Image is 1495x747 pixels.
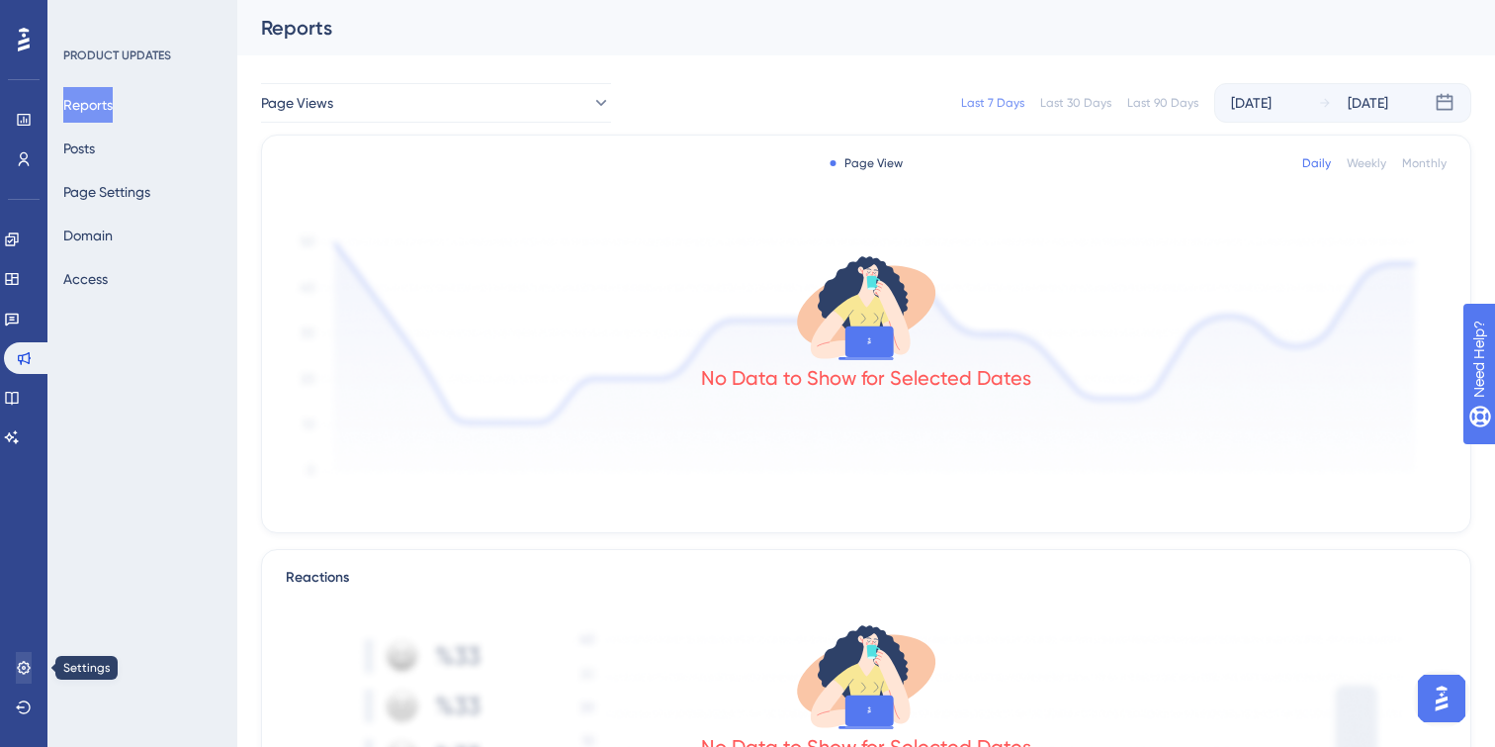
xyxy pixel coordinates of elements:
[1412,669,1471,728] iframe: UserGuiding AI Assistant Launcher
[1231,91,1272,115] div: [DATE]
[63,131,95,166] button: Posts
[1302,155,1331,171] div: Daily
[63,174,150,210] button: Page Settings
[961,95,1024,111] div: Last 7 Days
[701,364,1031,392] div: No Data to Show for Selected Dates
[261,91,333,115] span: Page Views
[1402,155,1447,171] div: Monthly
[1040,95,1111,111] div: Last 30 Days
[286,566,1447,590] div: Reactions
[1347,155,1386,171] div: Weekly
[261,83,611,123] button: Page Views
[63,87,113,123] button: Reports
[1127,95,1198,111] div: Last 90 Days
[831,155,903,171] div: Page View
[46,5,124,29] span: Need Help?
[63,261,108,297] button: Access
[261,14,1422,42] div: Reports
[1348,91,1388,115] div: [DATE]
[63,47,171,63] div: PRODUCT UPDATES
[63,218,113,253] button: Domain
